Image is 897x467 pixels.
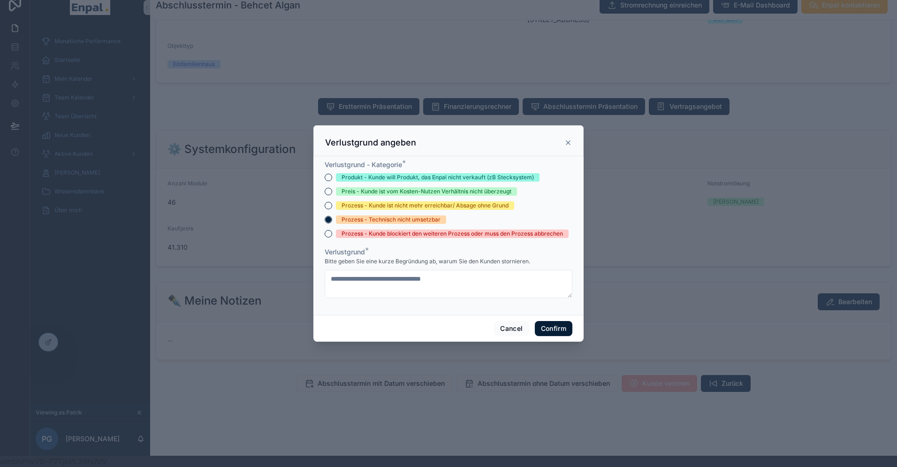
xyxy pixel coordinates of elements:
[325,258,530,265] span: Bitte geben Sie eine kurze Begründung ab, warum Sie den Kunden stornieren.
[325,248,365,256] span: Verlustgrund
[494,321,529,336] button: Cancel
[342,173,534,182] div: Produkt - Kunde will Produkt, das Enpal nicht verkauft (zB Stecksystem)
[342,187,511,196] div: Preis - Kunde ist vom Kosten-Nutzen Verhältnis nicht überzeugt
[535,321,572,336] button: Confirm
[325,161,402,168] span: Verlustgrund - Kategorie
[342,215,441,224] div: Prozess - Technisch nicht umsetzbar
[342,230,563,238] div: Prozess - Kunde blockiert den weiteren Prozess oder muss den Prozess abbrechen
[342,201,509,210] div: Prozess - Kunde ist nicht mehr erreichbar/ Absage ohne Grund
[325,137,416,148] h3: Verlustgrund angeben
